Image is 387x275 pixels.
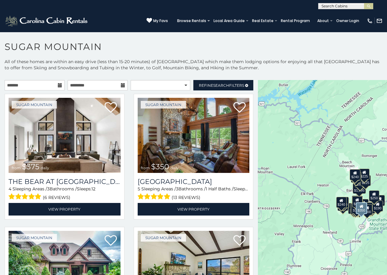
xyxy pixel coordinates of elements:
[9,98,121,173] a: The Bear At Sugar Mountain from $375 daily
[376,18,382,24] img: mail-regular-white.png
[9,203,121,216] a: View Property
[141,101,186,109] a: Sugar Mountain
[12,166,21,170] span: from
[314,17,332,25] a: About
[369,190,379,201] div: $250
[138,186,140,192] span: 5
[172,193,200,201] span: (13 reviews)
[356,202,367,214] div: $350
[147,18,168,24] a: My Favs
[9,98,121,173] img: The Bear At Sugar Mountain
[374,195,385,206] div: $155
[43,193,70,201] span: (6 reviews)
[358,199,369,210] div: $200
[105,235,117,247] a: Add to favorites
[174,17,209,25] a: Browse Rentals
[249,17,277,25] a: Real Estate
[352,196,362,207] div: $190
[138,178,250,186] a: [GEOGRAPHIC_DATA]
[141,234,186,242] a: Sugar Mountain
[170,166,179,170] span: daily
[138,186,250,201] div: Sleeping Areas / Bathrooms / Sleeps:
[5,15,89,27] img: White-1-2.png
[41,166,49,170] span: daily
[176,186,178,192] span: 3
[9,178,121,186] a: The Bear At [GEOGRAPHIC_DATA]
[233,101,246,114] a: Add to favorites
[213,83,229,88] span: Search
[210,17,248,25] a: Local Area Guide
[352,196,363,207] div: $300
[138,98,250,173] img: Grouse Moor Lodge
[193,80,253,90] a: RefineSearchFilters
[352,203,362,214] div: $175
[365,202,375,213] div: $195
[362,204,372,215] div: $500
[372,201,383,212] div: $190
[9,186,121,201] div: Sleeping Areas / Bathrooms / Sleeps:
[350,203,361,214] div: $155
[350,169,360,180] div: $240
[138,178,250,186] h3: Grouse Moor Lodge
[9,178,121,186] h3: The Bear At Sugar Mountain
[47,186,50,192] span: 3
[151,162,169,171] span: $350
[278,17,313,25] a: Rental Program
[248,186,252,192] span: 12
[105,101,117,114] a: Add to favorites
[359,169,369,180] div: $225
[9,186,11,192] span: 4
[333,17,362,25] a: Owner Login
[138,203,250,216] a: View Property
[138,98,250,173] a: Grouse Moor Lodge from $350 daily
[22,162,39,171] span: $375
[141,166,150,170] span: from
[336,197,347,208] div: $240
[91,186,95,192] span: 12
[233,235,246,247] a: Add to favorites
[206,186,233,192] span: 1 Half Baths /
[199,83,244,88] span: Refine Filters
[360,175,371,186] div: $125
[367,18,373,24] img: phone-regular-white.png
[153,18,168,24] span: My Favs
[12,101,57,109] a: Sugar Mountain
[12,234,57,242] a: Sugar Mountain
[353,183,366,194] div: $1,095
